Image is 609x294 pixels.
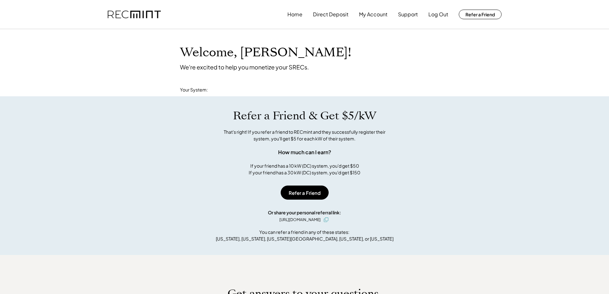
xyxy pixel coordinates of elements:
[217,129,393,142] div: That's right! If you refer a friend to RECmint and they successfully register their system, you'l...
[180,87,208,93] div: Your System:
[249,163,360,176] div: If your friend has a 10 kW (DC) system, you'd get $50 If your friend has a 30 kW (DC) system, you...
[180,63,309,71] div: We're excited to help you monetize your SRECs.
[268,209,341,216] div: Or share your personal referral link:
[428,8,448,21] button: Log Out
[281,186,329,200] button: Refer a Friend
[287,8,302,21] button: Home
[278,148,331,156] div: How much can I earn?
[398,8,418,21] button: Support
[233,109,376,123] h1: Refer a Friend & Get $5/kW
[108,11,161,19] img: recmint-logotype%403x.png
[459,10,502,19] button: Refer a Friend
[279,217,321,223] div: [URL][DOMAIN_NAME]
[359,8,387,21] button: My Account
[322,216,330,224] button: click to copy
[313,8,348,21] button: Direct Deposit
[180,45,351,60] h1: Welcome, [PERSON_NAME]!
[216,229,394,242] div: You can refer a friend in any of these states: [US_STATE], [US_STATE], [US_STATE][GEOGRAPHIC_DATA...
